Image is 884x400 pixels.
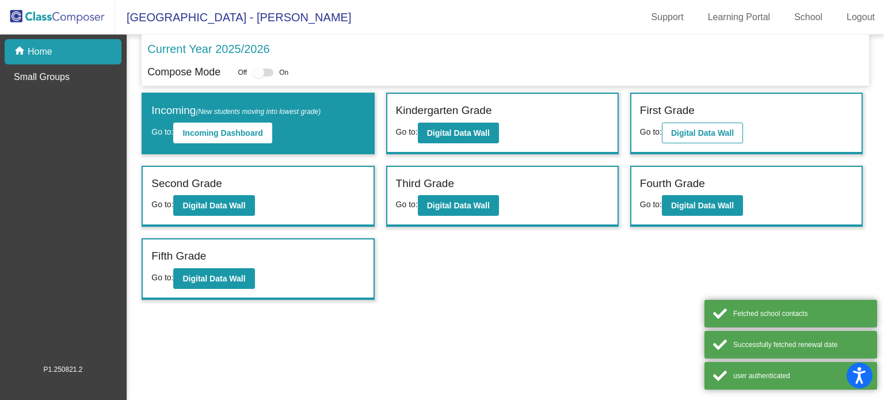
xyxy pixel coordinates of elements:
[396,176,454,192] label: Third Grade
[147,40,269,58] p: Current Year 2025/2026
[671,128,734,138] b: Digital Data Wall
[396,200,418,209] span: Go to:
[418,123,499,143] button: Digital Data Wall
[151,127,173,136] span: Go to:
[427,128,490,138] b: Digital Data Wall
[279,67,288,78] span: On
[640,200,662,209] span: Go to:
[182,128,262,138] b: Incoming Dashboard
[671,201,734,210] b: Digital Data Wall
[640,102,695,119] label: First Grade
[147,64,220,80] p: Compose Mode
[151,200,173,209] span: Go to:
[662,123,743,143] button: Digital Data Wall
[642,8,693,26] a: Support
[662,195,743,216] button: Digital Data Wall
[182,274,245,283] b: Digital Data Wall
[238,67,247,78] span: Off
[427,201,490,210] b: Digital Data Wall
[151,273,173,282] span: Go to:
[396,127,418,136] span: Go to:
[173,123,272,143] button: Incoming Dashboard
[699,8,780,26] a: Learning Portal
[28,45,52,59] p: Home
[173,268,254,289] button: Digital Data Wall
[837,8,884,26] a: Logout
[640,176,705,192] label: Fourth Grade
[173,195,254,216] button: Digital Data Wall
[151,102,321,119] label: Incoming
[733,340,868,350] div: Successfully fetched renewal date
[733,371,868,381] div: user authenticated
[396,102,492,119] label: Kindergarten Grade
[115,8,351,26] span: [GEOGRAPHIC_DATA] - [PERSON_NAME]
[14,70,70,84] p: Small Groups
[182,201,245,210] b: Digital Data Wall
[151,248,206,265] label: Fifth Grade
[418,195,499,216] button: Digital Data Wall
[785,8,832,26] a: School
[14,45,28,59] mat-icon: home
[151,176,222,192] label: Second Grade
[640,127,662,136] span: Go to:
[196,108,321,116] span: (New students moving into lowest grade)
[733,308,868,319] div: Fetched school contacts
